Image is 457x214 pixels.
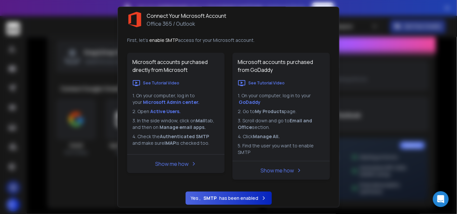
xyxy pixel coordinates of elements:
li: 2. Go to page. [238,108,325,115]
li: 4. Check the and make sure is checked too. [132,133,219,146]
li: 3. In the side window, click on tab, and then on [132,117,219,131]
p: See Tutorial Video [143,80,179,86]
h1: Microsoft accounts purchased directly from Microsoft [127,53,225,79]
li: 1. On your computer, log in to your [238,92,325,106]
a: Show me how [155,160,189,168]
li: 3. Scroll down and go to section. [238,117,325,131]
b: Manage email apps. [159,124,206,130]
b: Authenticated SMTP [160,133,209,139]
b: SMTP [204,195,217,201]
a: Active Users. [150,108,181,114]
b: Manage All. [253,133,280,139]
div: Open Intercom Messenger [433,191,449,207]
p: Office 365 / Outlook [147,20,226,28]
a: Microsoft Admin center. [143,99,199,105]
p: See Tutorial Video [248,80,285,86]
h1: Microsoft accounts purchased from GoDaddy [232,53,330,79]
a: Show me how [261,167,294,174]
a: GoDaddy [239,99,261,105]
span: enable SMTP [149,37,178,43]
li: 2. Open [132,108,219,115]
h1: Connect Your Microsoft Account [147,12,226,20]
li: 5. Find the user you want to enable SMTP [238,142,325,156]
button: Yes ,SMTPhas been enabled [186,192,272,205]
li: 4. Click [238,133,325,140]
b: IMAP [164,140,176,146]
li: 1. On your computer, log in to your [132,92,219,106]
p: First, let's access for your Microsoft account. [127,37,330,44]
b: Mail [196,117,205,124]
b: Email and Office [238,117,313,130]
b: My Products [255,108,284,114]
